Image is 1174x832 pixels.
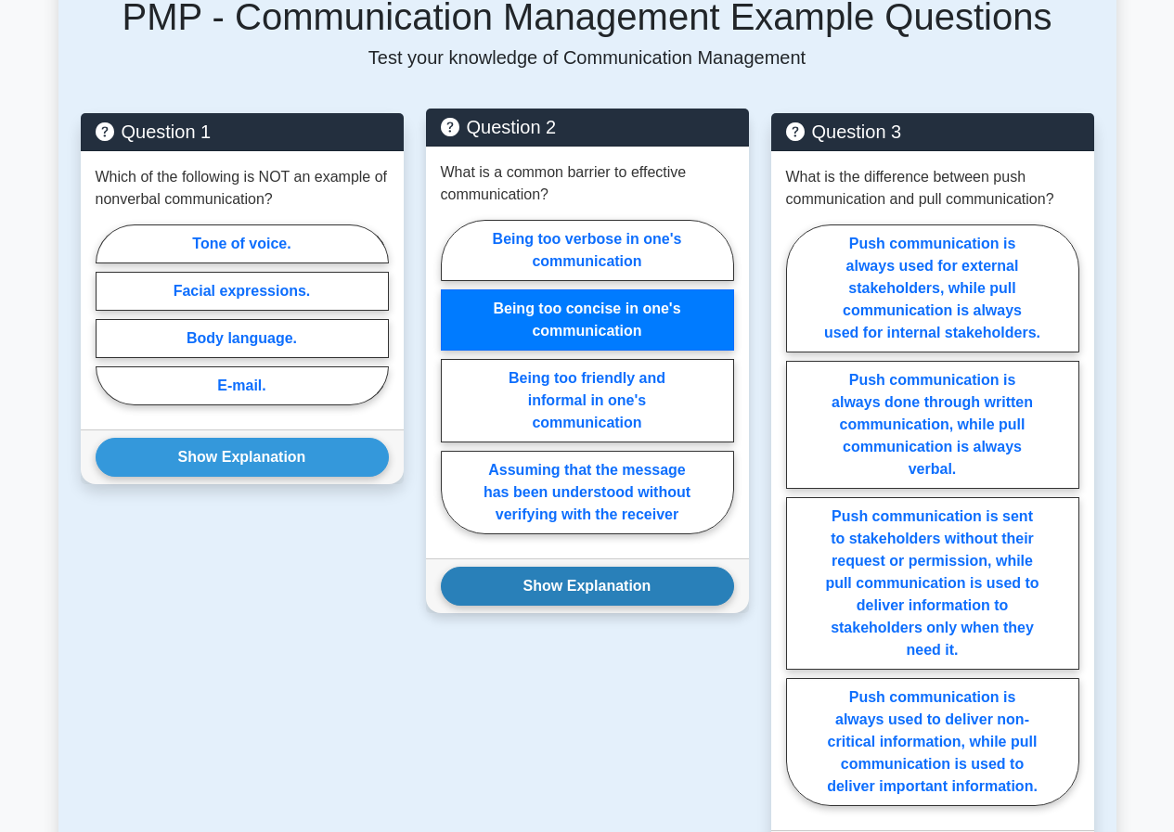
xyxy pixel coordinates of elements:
[786,121,1079,143] h5: Question 3
[96,166,389,211] p: Which of the following is NOT an example of nonverbal communication?
[441,220,734,281] label: Being too verbose in one's communication
[96,224,389,263] label: Tone of voice.
[786,361,1079,489] label: Push communication is always done through written communication, while pull communication is alwa...
[96,438,389,477] button: Show Explanation
[441,289,734,351] label: Being too concise in one's communication
[96,272,389,311] label: Facial expressions.
[96,319,389,358] label: Body language.
[81,46,1094,69] p: Test your knowledge of Communication Management
[441,116,734,138] h5: Question 2
[96,366,389,405] label: E-mail.
[441,161,734,206] p: What is a common barrier to effective communication?
[786,224,1079,352] label: Push communication is always used for external stakeholders, while pull communication is always u...
[786,166,1079,211] p: What is the difference between push communication and pull communication?
[786,678,1079,806] label: Push communication is always used to deliver non-critical information, while pull communication i...
[786,497,1079,670] label: Push communication is sent to stakeholders without their request or permission, while pull commun...
[441,359,734,442] label: Being too friendly and informal in one's communication
[96,121,389,143] h5: Question 1
[441,567,734,606] button: Show Explanation
[441,451,734,534] label: Assuming that the message has been understood without verifying with the receiver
